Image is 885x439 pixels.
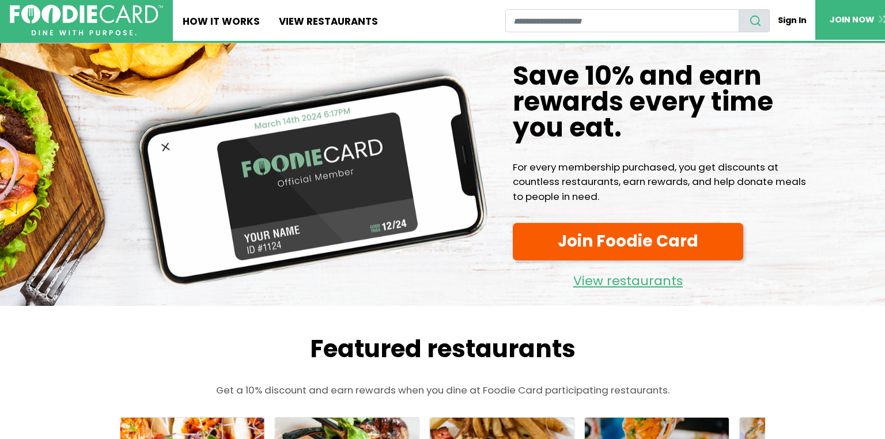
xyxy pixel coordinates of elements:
a: View restaurants [513,265,743,292]
button: search [739,9,770,32]
img: FoodieCard; Eat, Drink, Save, Donate [10,5,163,36]
a: Sign In [770,9,815,32]
a: Join Foodie Card [513,223,743,260]
h2: Featured restaurants [97,335,788,364]
input: restaurant search [505,9,739,32]
p: Get a 10% discount and earn rewards when you dine at Foodie Card participating restaurants. [97,383,788,398]
p: For every membership purchased, you get discounts at countless restaurants, earn rewards, and hel... [513,160,817,204]
h1: Save 10% and earn rewards every time you eat. [513,63,817,141]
